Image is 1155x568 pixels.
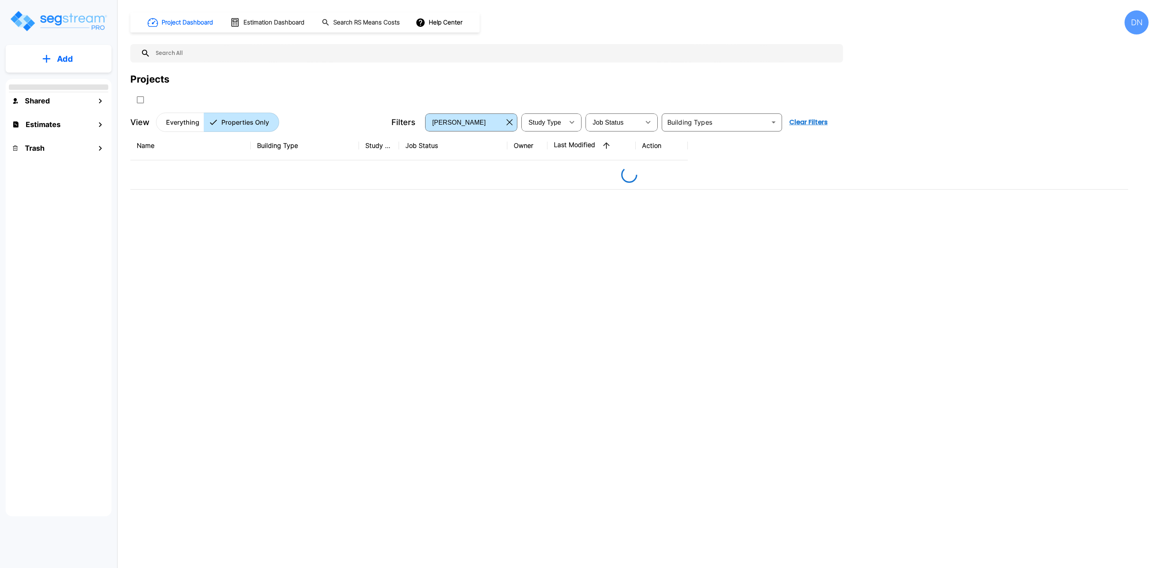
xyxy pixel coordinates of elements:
[156,113,279,132] div: Platform
[243,18,304,27] h1: Estimation Dashboard
[587,111,640,133] div: Select
[130,72,169,87] div: Projects
[130,131,251,160] th: Name
[9,10,107,32] img: Logo
[132,92,148,108] button: SelectAll
[547,131,636,160] th: Last Modified
[427,111,503,133] div: Select
[25,95,50,106] h1: Shared
[162,18,213,27] h1: Project Dashboard
[144,14,217,31] button: Project Dashboard
[150,44,839,63] input: Search All
[529,119,561,126] span: Study Type
[593,119,624,126] span: Job Status
[414,15,466,30] button: Help Center
[664,117,766,128] input: Building Types
[507,131,547,160] th: Owner
[333,18,400,27] h1: Search RS Means Costs
[57,53,73,65] p: Add
[359,131,399,160] th: Study Type
[227,14,309,31] button: Estimation Dashboard
[318,15,404,30] button: Search RS Means Costs
[1125,10,1149,34] div: DN
[786,114,831,130] button: Clear Filters
[221,117,269,127] p: Properties Only
[768,117,779,128] button: Open
[26,119,61,130] h1: Estimates
[636,131,688,160] th: Action
[399,131,507,160] th: Job Status
[156,113,204,132] button: Everything
[251,131,359,160] th: Building Type
[204,113,279,132] button: Properties Only
[130,116,150,128] p: View
[25,143,45,154] h1: Trash
[166,117,199,127] p: Everything
[523,111,564,133] div: Select
[6,47,111,71] button: Add
[391,116,415,128] p: Filters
